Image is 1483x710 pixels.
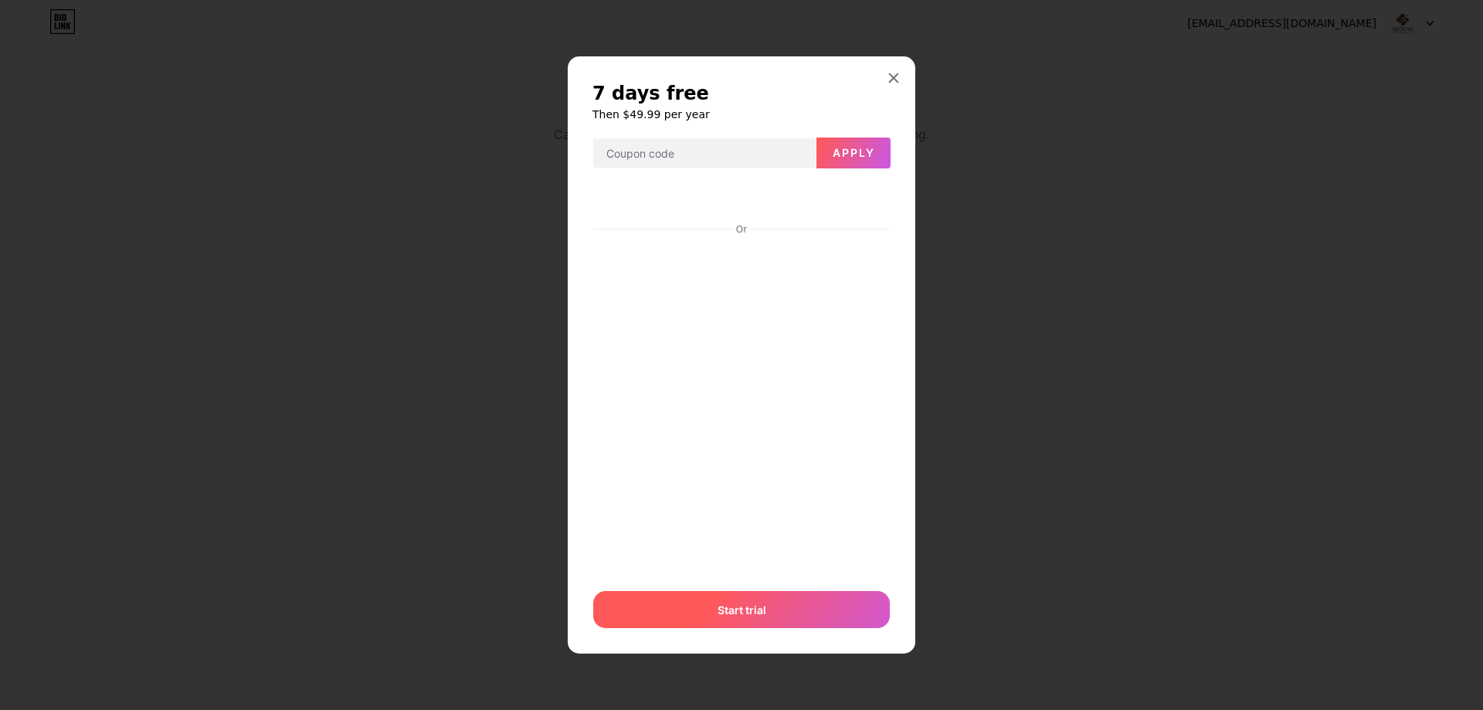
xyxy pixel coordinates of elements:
span: Apply [833,146,875,159]
iframe: Secure payment input frame [590,237,893,576]
h6: Then $49.99 per year [592,107,891,122]
div: Or [733,223,750,236]
input: Coupon code [593,138,816,169]
span: Start trial [718,602,766,618]
iframe: Secure payment button frame [593,182,890,219]
span: 7 days free [592,81,709,106]
button: Apply [816,138,891,168]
